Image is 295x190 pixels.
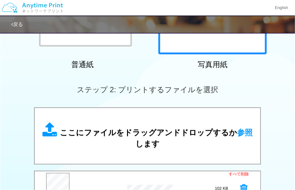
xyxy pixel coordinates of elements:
[229,171,249,177] a: すべて削除
[77,85,218,94] span: ステップ 2: プリントするファイルを選択
[60,128,253,148] span: ここにファイルをドラッグアンドドロップするか します
[28,61,137,69] h2: 普通紙
[11,22,23,27] a: 戻る
[158,61,267,69] h2: 写真用紙
[237,128,253,137] span: 参照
